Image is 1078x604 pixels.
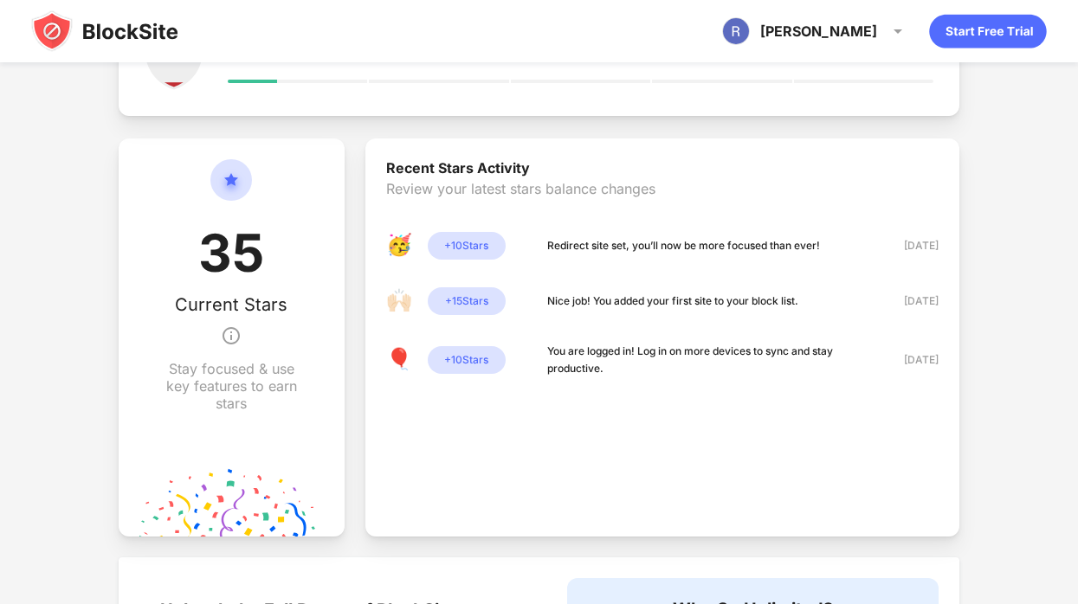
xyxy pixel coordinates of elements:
div: [DATE] [877,351,939,369]
div: Stay focused & use key features to earn stars [160,360,303,412]
div: + 10 Stars [428,346,506,374]
div: + 15 Stars [428,287,506,315]
div: Redirect site set, you’ll now be more focused than ever! [547,237,820,254]
div: animation [929,14,1047,48]
div: [DATE] [877,292,939,310]
div: 🙌🏻 [386,287,414,315]
img: circle-star.svg [210,159,252,222]
div: Review your latest stars balance changes [386,180,939,232]
img: blocksite-icon-black.svg [31,10,178,52]
div: Current Stars [175,294,287,315]
div: Nice job! You added your first site to your block list. [547,292,798,310]
div: + 10 Stars [428,232,506,260]
div: You are logged in! Log in on more devices to sync and stay productive. [547,343,863,377]
div: [DATE] [877,237,939,254]
div: 🎈 [386,346,414,374]
div: 35 [198,222,264,294]
img: points-confetti.svg [139,468,324,537]
div: Recent Stars Activity [386,159,939,180]
div: 🥳 [386,232,414,260]
div: [PERSON_NAME] [760,22,877,40]
img: ACg8ocJfjWgSzp20_x6Ni_4e66PUvNy27KYwLUdRI2fSGFv7DCho6g=s96-c [722,17,750,45]
img: info.svg [221,315,242,357]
